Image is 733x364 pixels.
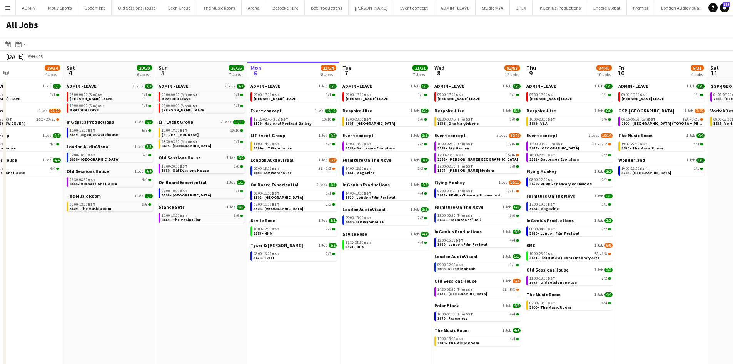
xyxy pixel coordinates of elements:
[162,0,197,15] button: Seen Group
[112,0,162,15] button: Old Sessions House
[723,2,730,7] span: 127
[434,0,476,15] button: ADMIN - LEAVE
[510,0,533,15] button: JHLX
[476,0,510,15] button: Studio MYA
[627,0,655,15] button: Premier
[6,52,24,60] div: [DATE]
[655,0,707,15] button: London AudioVisual
[78,0,112,15] button: Goodnight
[533,0,587,15] button: InGenius Productions
[197,0,242,15] button: The Music Room
[305,0,349,15] button: Box Productions
[25,53,45,59] span: Week 40
[394,0,434,15] button: Event concept
[266,0,305,15] button: Bespoke-Hire
[587,0,627,15] button: Encore Global
[42,0,78,15] button: Motiv Sports
[16,0,42,15] button: ADMIN
[349,0,394,15] button: [PERSON_NAME]
[242,0,266,15] button: Arena
[720,3,729,12] a: 127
